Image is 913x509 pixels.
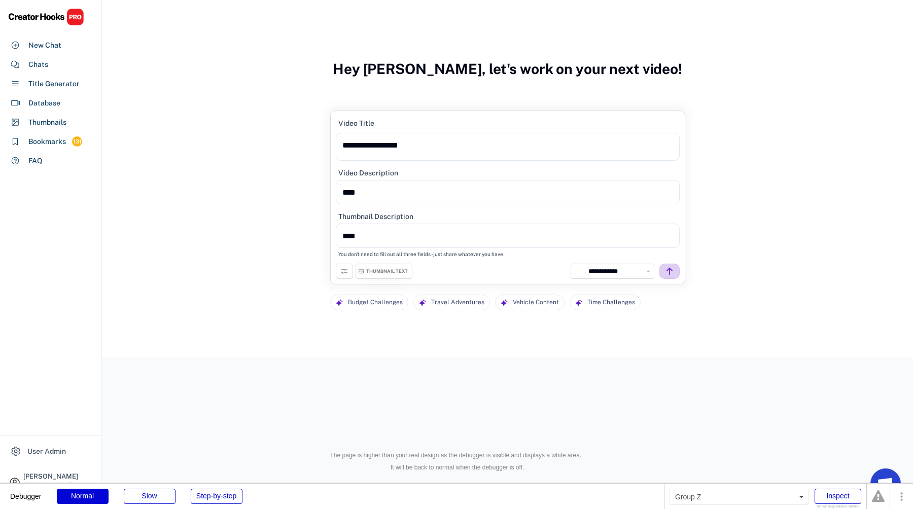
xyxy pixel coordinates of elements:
div: New Chat [28,40,61,51]
div: Slow [124,489,175,504]
div: Thumbnail Description [338,212,413,221]
div: Inspect [815,489,861,504]
div: Debugger [10,484,42,500]
div: Thumbnails [28,117,66,128]
div: Travel Adventures [431,295,484,310]
h3: Hey [PERSON_NAME], let's work on your next video! [333,50,682,88]
div: Chats [28,59,48,70]
div: 131 [72,137,82,146]
div: [PERSON_NAME] [23,473,92,480]
img: channels4_profile.jpg [574,267,583,276]
div: Title Generator [28,79,80,89]
div: Step-by-step [191,489,242,504]
div: Video Title [338,119,374,128]
div: Database [28,98,60,108]
div: [PERSON_NAME][EMAIL_ADDRESS][DOMAIN_NAME] [23,482,92,500]
div: Budget Challenges [348,295,403,310]
div: THUMBNAIL TEXT [366,268,408,275]
div: Video Description [338,168,398,177]
div: You don't need to fill out all three fields - just share whatever you have [338,251,503,258]
img: CHPRO%20Logo.svg [8,8,84,26]
div: Time Challenges [587,295,635,310]
div: Show responsive boxes [815,504,861,508]
div: Normal [57,489,109,504]
div: Vehicle Content [513,295,559,310]
div: Bookmarks [28,136,66,147]
a: Open chat [870,468,901,499]
div: FAQ [28,156,43,166]
div: User Admin [27,446,66,457]
div: Group Z [670,489,809,505]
